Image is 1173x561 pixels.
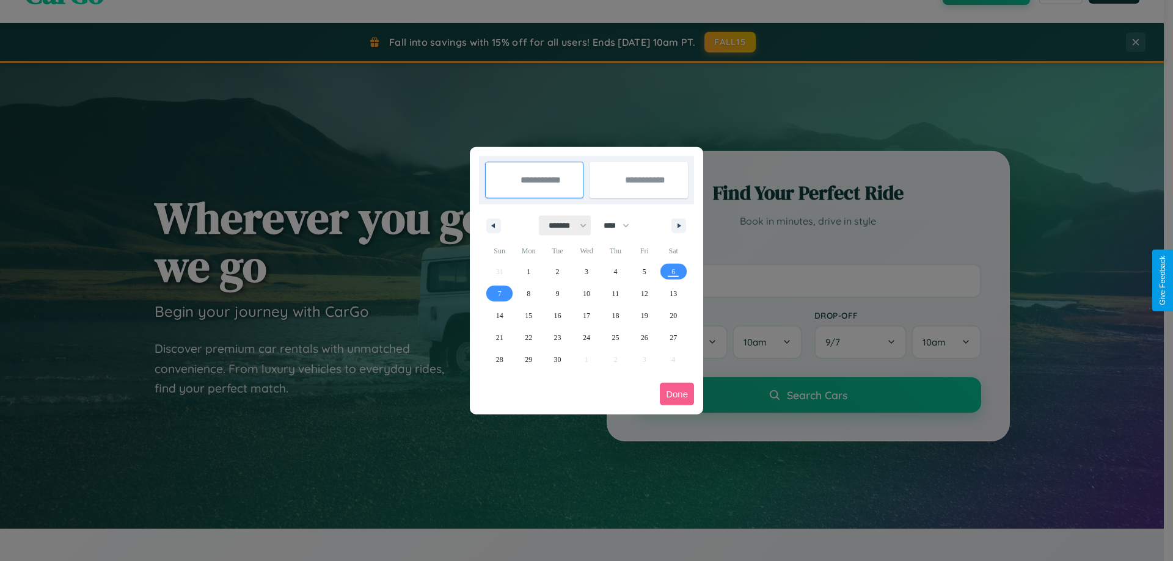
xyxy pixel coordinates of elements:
span: 26 [641,327,648,349]
span: 15 [525,305,532,327]
div: Give Feedback [1158,256,1167,305]
span: 17 [583,305,590,327]
span: 28 [496,349,503,371]
span: 30 [554,349,561,371]
button: 16 [543,305,572,327]
button: 22 [514,327,543,349]
button: 1 [514,261,543,283]
span: 8 [527,283,530,305]
span: 14 [496,305,503,327]
button: 26 [630,327,659,349]
button: 19 [630,305,659,327]
span: Fri [630,241,659,261]
span: 21 [496,327,503,349]
span: 4 [613,261,617,283]
span: 13 [670,283,677,305]
span: 24 [583,327,590,349]
button: 27 [659,327,688,349]
span: 2 [556,261,560,283]
button: 18 [601,305,630,327]
button: 12 [630,283,659,305]
span: Thu [601,241,630,261]
button: 14 [485,305,514,327]
button: 25 [601,327,630,349]
span: Tue [543,241,572,261]
button: 10 [572,283,601,305]
span: 9 [556,283,560,305]
span: 5 [643,261,646,283]
span: 29 [525,349,532,371]
span: Sun [485,241,514,261]
button: 4 [601,261,630,283]
button: 6 [659,261,688,283]
span: 19 [641,305,648,327]
button: 17 [572,305,601,327]
span: 23 [554,327,561,349]
span: 16 [554,305,561,327]
button: 15 [514,305,543,327]
button: 2 [543,261,572,283]
span: 11 [612,283,619,305]
span: 12 [641,283,648,305]
button: 20 [659,305,688,327]
span: Wed [572,241,601,261]
span: 25 [612,327,619,349]
span: 10 [583,283,590,305]
button: 8 [514,283,543,305]
span: 18 [612,305,619,327]
span: 7 [498,283,502,305]
button: 24 [572,327,601,349]
button: 11 [601,283,630,305]
button: 9 [543,283,572,305]
span: 1 [527,261,530,283]
button: 21 [485,327,514,349]
button: 13 [659,283,688,305]
button: 3 [572,261,601,283]
span: 27 [670,327,677,349]
button: 28 [485,349,514,371]
span: 6 [671,261,675,283]
span: 22 [525,327,532,349]
span: Mon [514,241,543,261]
button: 5 [630,261,659,283]
button: 7 [485,283,514,305]
button: 29 [514,349,543,371]
span: Sat [659,241,688,261]
button: Done [660,383,694,405]
button: 23 [543,327,572,349]
span: 3 [585,261,588,283]
button: 30 [543,349,572,371]
span: 20 [670,305,677,327]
